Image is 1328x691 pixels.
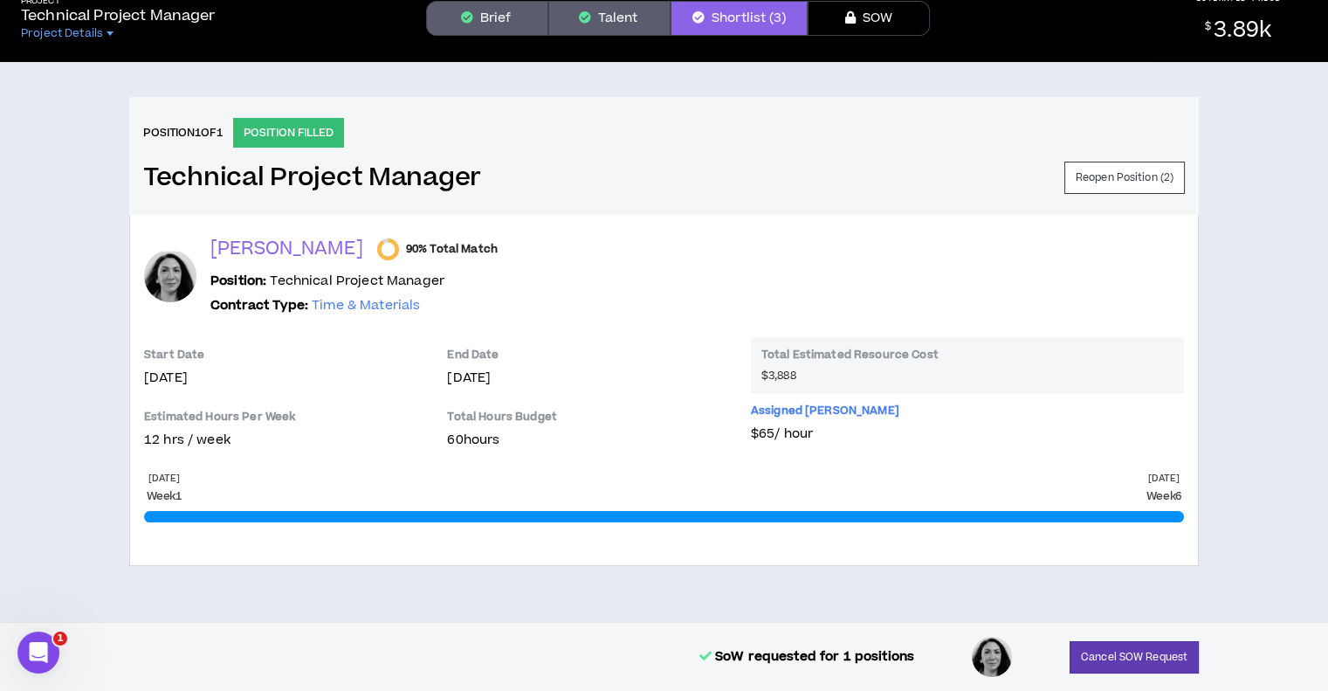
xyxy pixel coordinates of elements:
p: [DATE] [447,369,733,388]
span: 3.89k [1214,15,1271,45]
p: Week 6 [1146,488,1181,504]
p: Total Hours Budget [447,410,733,431]
p: [PERSON_NAME] [210,237,363,261]
p: Assigned [PERSON_NAME] [751,404,899,418]
b: Position: [210,272,266,290]
div: Emmanuelle D. [970,635,1014,679]
span: Project Details [21,26,103,40]
iframe: Intercom live chat [17,632,59,674]
button: Brief [426,1,548,36]
b: Contract Type: [210,296,308,314]
p: Start Date [144,348,204,362]
button: Reopen Position (2) [1064,162,1185,194]
p: 12 hrs / week [144,431,430,450]
div: Emmanuelle D. [144,250,196,302]
button: Talent [548,1,671,36]
span: 90% Total Match [406,242,498,256]
a: Technical Project Manager [143,162,481,193]
p: [DATE] [148,472,179,485]
p: End Date [447,348,499,362]
span: Time & Materials [312,296,420,314]
p: Technical Project Manager [210,272,444,291]
h6: Position 1 of 1 [143,125,223,141]
sup: $ [1205,19,1211,34]
p: Estimated Hours Per Week [144,410,295,424]
p: Week 1 [147,488,182,504]
button: Shortlist (3) [671,1,808,36]
p: $65 / hour [751,425,1184,444]
p: SoW requested for 1 positions [699,647,914,667]
p: POSITION FILLED [233,118,344,148]
button: SOW [808,1,930,36]
p: [DATE] [144,369,430,388]
p: [DATE] [1148,472,1179,485]
button: Cancel SOW Request [1070,641,1199,674]
span: $3,888 [761,369,796,383]
p: 60 hours [447,431,733,450]
p: Total Estimated Resource Cost [761,348,1173,369]
p: Technical Project Manager [21,5,216,26]
span: 1 [53,632,67,646]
